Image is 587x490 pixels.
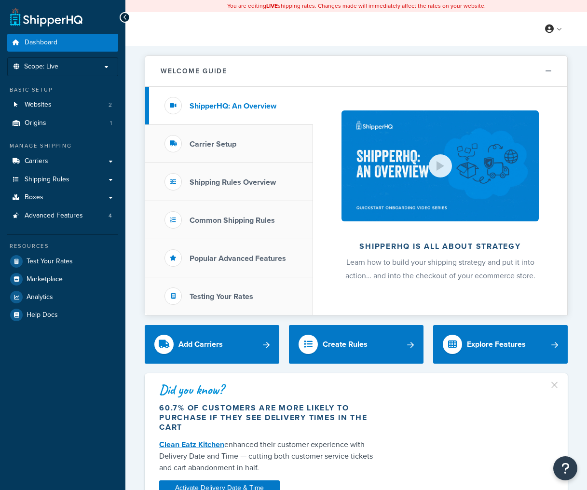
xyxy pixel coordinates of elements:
a: Test Your Rates [7,253,118,270]
h2: Welcome Guide [161,68,227,75]
a: Websites2 [7,96,118,114]
a: Explore Features [433,325,568,364]
li: Origins [7,114,118,132]
span: 4 [109,212,112,220]
span: Dashboard [25,39,57,47]
span: Advanced Features [25,212,83,220]
div: 60.7% of customers are more likely to purchase if they see delivery times in the cart [159,403,384,432]
a: Boxes [7,189,118,206]
div: enhanced their customer experience with Delivery Date and Time — cutting both customer service ti... [159,439,384,474]
a: Origins1 [7,114,118,132]
a: Marketplace [7,271,118,288]
a: Shipping Rules [7,171,118,189]
span: Scope: Live [24,63,58,71]
a: Dashboard [7,34,118,52]
img: ShipperHQ is all about strategy [341,110,539,221]
a: Analytics [7,288,118,306]
a: Add Carriers [145,325,279,364]
div: Create Rules [323,338,368,351]
div: Resources [7,242,118,250]
a: Advanced Features4 [7,207,118,225]
button: Welcome Guide [145,56,567,87]
h3: ShipperHQ: An Overview [190,102,276,110]
span: Websites [25,101,52,109]
div: Manage Shipping [7,142,118,150]
h3: Popular Advanced Features [190,254,286,263]
h3: Common Shipping Rules [190,216,275,225]
span: Marketplace [27,275,63,284]
span: Test Your Rates [27,258,73,266]
a: Carriers [7,152,118,170]
a: Clean Eatz Kitchen [159,439,224,450]
a: Create Rules [289,325,423,364]
button: Open Resource Center [553,456,577,480]
span: Analytics [27,293,53,301]
h3: Carrier Setup [190,140,236,149]
div: Explore Features [467,338,526,351]
a: Help Docs [7,306,118,324]
span: 2 [109,101,112,109]
li: Websites [7,96,118,114]
h2: ShipperHQ is all about strategy [339,242,542,251]
span: Origins [25,119,46,127]
span: Shipping Rules [25,176,69,184]
span: Carriers [25,157,48,165]
span: Learn how to build your shipping strategy and put it into action… and into the checkout of your e... [345,257,535,281]
span: Help Docs [27,311,58,319]
div: Did you know? [159,383,384,396]
div: Add Carriers [178,338,223,351]
b: LIVE [266,1,278,10]
h3: Shipping Rules Overview [190,178,276,187]
span: 1 [110,119,112,127]
li: Advanced Features [7,207,118,225]
span: Boxes [25,193,43,202]
h3: Testing Your Rates [190,292,253,301]
div: Basic Setup [7,86,118,94]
